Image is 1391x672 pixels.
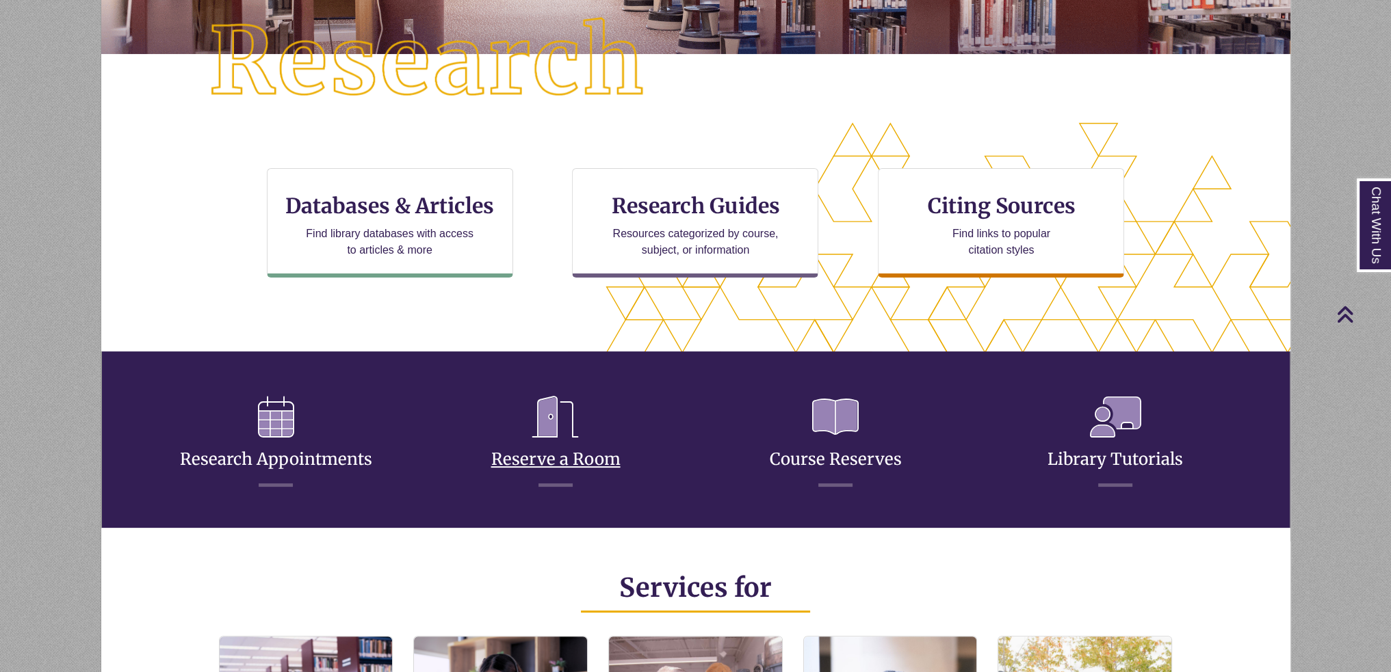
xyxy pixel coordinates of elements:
p: Resources categorized by course, subject, or information [606,226,785,258]
span: Services for [619,572,772,604]
a: Databases & Articles Find library databases with access to articles & more [267,168,513,278]
a: Library Tutorials [1048,416,1183,470]
h3: Research Guides [584,193,807,219]
p: Find links to popular citation styles [935,226,1068,258]
a: Research Guides Resources categorized by course, subject, or information [572,168,818,278]
p: Find library databases with access to articles & more [300,226,479,258]
a: Back to Top [1336,305,1388,323]
a: Citing Sources Find links to popular citation styles [878,168,1124,278]
h3: Databases & Articles [278,193,502,219]
a: Course Reserves [770,416,902,470]
a: Reserve a Room [491,416,621,470]
a: Research Appointments [180,416,372,470]
h3: Citing Sources [918,193,1085,219]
